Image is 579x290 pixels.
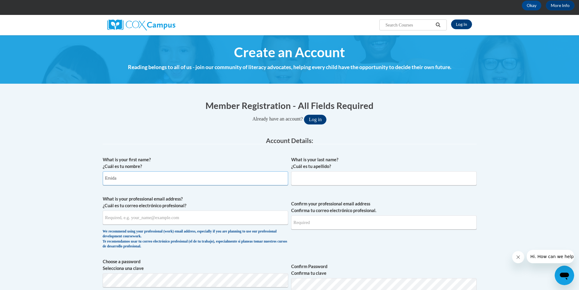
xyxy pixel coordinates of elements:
[512,251,524,263] iframe: Close message
[107,19,175,30] img: Cox Campus
[451,19,472,29] a: Log In
[291,263,477,277] label: Confirm Password Confirma tu clave
[253,116,303,121] span: Already have an account?
[385,21,433,29] input: Search Courses
[103,229,288,249] div: We recommend using your professional (work) email address, especially if you are planning to use ...
[4,4,49,9] span: Hi. How can we help?
[103,211,288,225] input: Metadata input
[433,21,443,29] button: Search
[291,201,477,214] label: Confirm your professional email address Confirma tu correo electrónico profesional.
[103,156,288,170] label: What is your first name? ¿Cuál es tu nombre?
[304,115,326,124] button: Log in
[103,99,477,112] h1: Member Registration - All Fields Required
[103,171,288,185] input: Metadata input
[103,196,288,209] label: What is your professional email address? ¿Cuál es tu correo electrónico profesional?
[546,1,574,10] a: More Info
[291,215,477,229] input: Required
[103,63,477,71] h4: Reading belongs to all of us - join our community of literacy advocates, helping every child have...
[555,266,574,285] iframe: Button to launch messaging window
[527,250,574,263] iframe: Message from company
[266,137,313,144] span: Account Details:
[291,171,477,185] input: Metadata input
[103,258,288,272] label: Choose a password Selecciona una clave
[291,156,477,170] label: What is your last name? ¿Cuál es tu apellido?
[234,44,345,60] span: Create an Account
[522,1,541,10] button: Okay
